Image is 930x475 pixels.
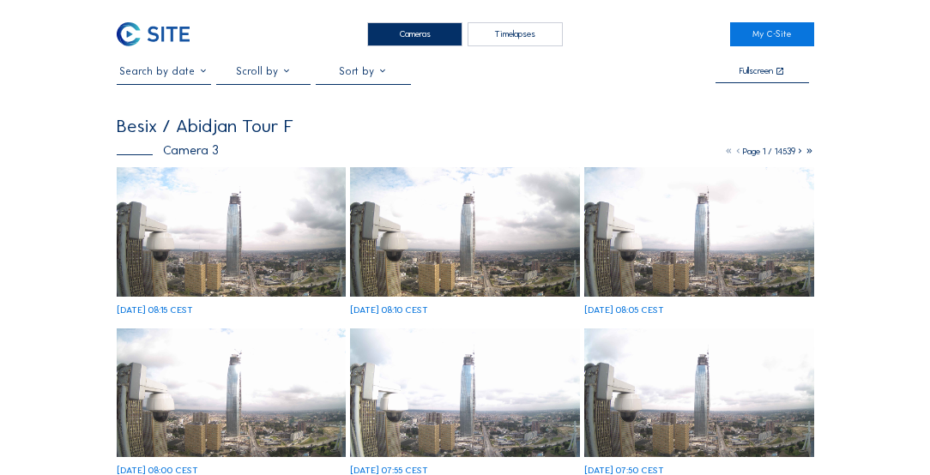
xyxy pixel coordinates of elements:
[117,22,190,47] img: C-SITE Logo
[468,22,563,47] div: Timelapses
[367,22,462,47] div: Cameras
[117,65,212,77] input: Search by date 󰅀
[117,144,219,157] div: Camera 3
[117,22,201,47] a: C-SITE Logo
[350,306,428,316] div: [DATE] 08:10 CEST
[740,67,773,77] div: Fullscreen
[350,328,579,457] img: image_53577289
[350,167,579,296] img: image_53577703
[584,167,813,296] img: image_53577455
[584,306,664,316] div: [DATE] 08:05 CEST
[117,306,193,316] div: [DATE] 08:15 CEST
[743,146,795,157] span: Page 1 / 14539
[117,117,293,135] div: Besix / Abidjan Tour F
[584,328,813,457] img: image_53577045
[117,328,346,457] img: image_53577354
[730,22,814,47] a: My C-Site
[117,167,346,296] img: image_53577821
